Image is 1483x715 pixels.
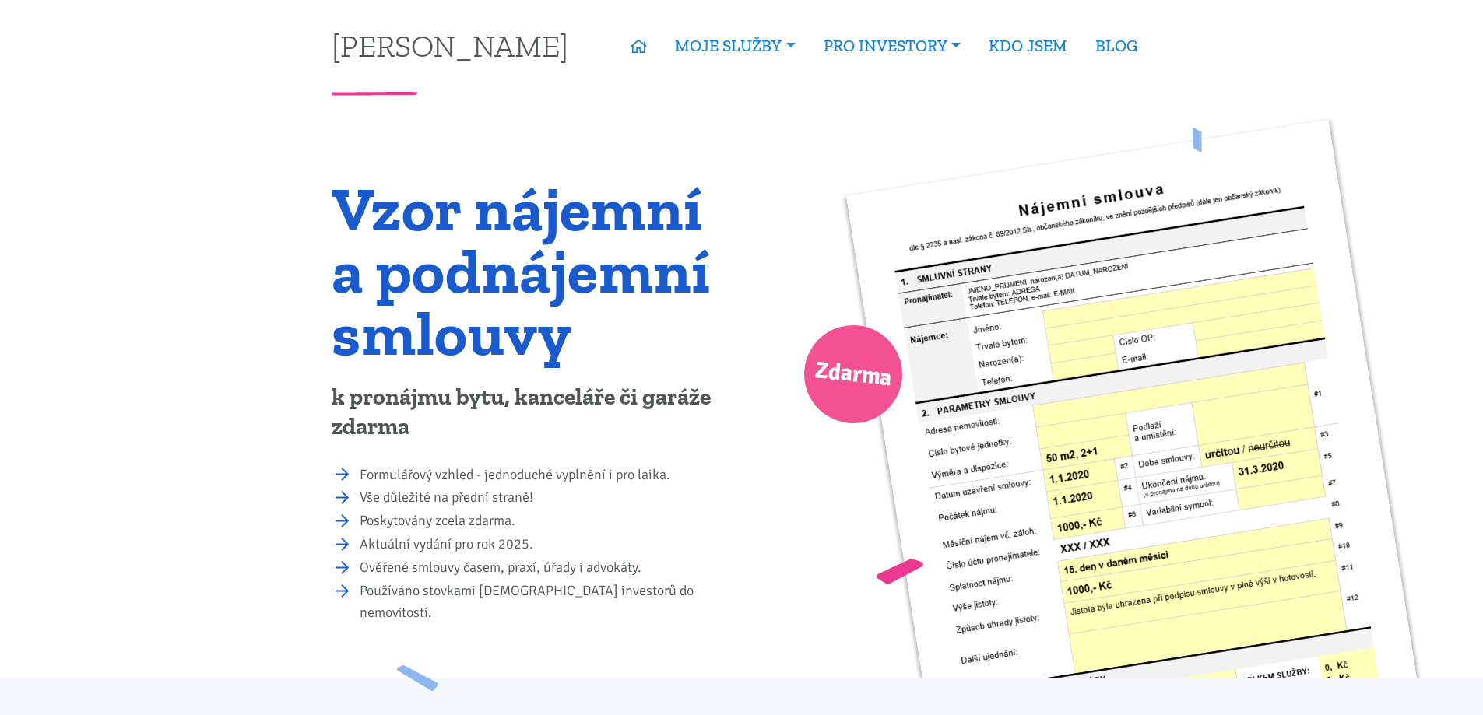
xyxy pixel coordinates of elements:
p: k pronájmu bytu, kanceláře či garáže zdarma [332,383,731,442]
a: BLOG [1081,28,1151,64]
li: Formulářový vzhled - jednoduché vyplnění i pro laika. [360,464,731,486]
li: Používáno stovkami [DEMOGRAPHIC_DATA] investorů do nemovitostí. [360,580,731,624]
h1: Vzor nájemní a podnájemní smlouvy [332,177,731,364]
li: Vše důležité na přední straně! [360,487,731,509]
li: Poskytovány zcela zdarma. [360,510,731,532]
li: Ověřené smlouvy časem, praxí, úřady i advokáty. [360,557,731,579]
span: Zdarma [813,350,894,399]
a: KDO JSEM [975,28,1081,64]
a: PRO INVESTORY [810,28,975,64]
a: [PERSON_NAME] [332,30,568,61]
a: MOJE SLUŽBY [661,28,809,64]
li: Aktuální vydání pro rok 2025. [360,534,731,556]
